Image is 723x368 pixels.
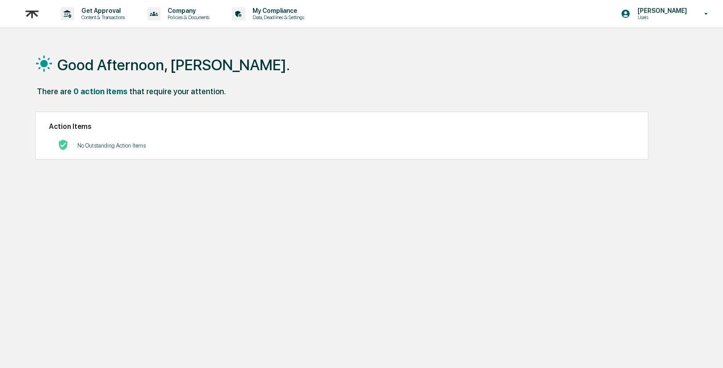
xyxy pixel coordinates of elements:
[245,7,309,14] p: My Compliance
[21,3,43,25] img: logo
[161,7,214,14] p: Company
[73,87,128,96] div: 0 action items
[49,122,635,131] h2: Action Items
[57,56,290,74] h1: Good Afternoon, [PERSON_NAME].
[631,7,691,14] p: [PERSON_NAME]
[77,142,146,149] p: No Outstanding Action Items
[37,87,72,96] div: There are
[631,14,691,20] p: Users
[245,14,309,20] p: Data, Deadlines & Settings
[58,140,68,150] img: No Actions logo
[129,87,226,96] div: that require your attention.
[161,14,214,20] p: Policies & Documents
[74,7,129,14] p: Get Approval
[74,14,129,20] p: Content & Transactions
